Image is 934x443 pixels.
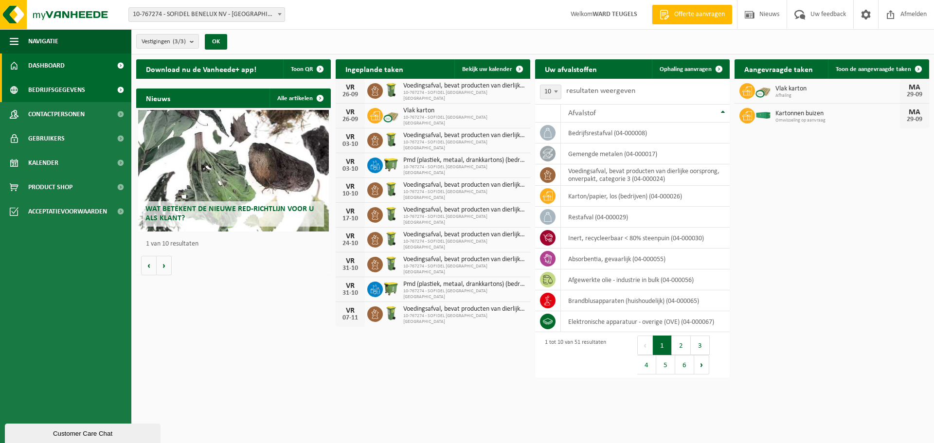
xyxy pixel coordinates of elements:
[383,206,399,222] img: WB-0140-HPE-GN-50
[341,91,360,98] div: 26-09
[403,206,525,214] span: Voedingsafval, bevat producten van dierlijke oorsprong, onverpakt, categorie 3
[535,59,607,78] h2: Uw afvalstoffen
[540,85,561,99] span: 10
[173,38,186,45] count: (3/3)
[672,10,727,19] span: Offerte aanvragen
[28,102,85,126] span: Contactpersonen
[828,59,928,79] a: Toon de aangevraagde taken
[403,281,525,288] span: Pmd (plastiek, metaal, drankkartons) (bedrijven)
[336,59,413,78] h2: Ingeplande taken
[675,355,694,374] button: 6
[28,53,65,78] span: Dashboard
[403,157,525,164] span: Pmd (plastiek, metaal, drankkartons) (bedrijven)
[341,215,360,222] div: 17-10
[157,256,172,275] button: Volgende
[403,214,525,226] span: 10-767274 - SOFIDEL [GEOGRAPHIC_DATA] [GEOGRAPHIC_DATA]
[905,91,924,98] div: 29-09
[383,131,399,148] img: WB-0140-HPE-GN-50
[383,82,399,98] img: WB-0140-HPE-GN-50
[462,66,512,72] span: Bekijk uw kalender
[403,305,525,313] span: Voedingsafval, bevat producten van dierlijke oorsprong, onverpakt, categorie 3
[205,34,227,50] button: OK
[341,158,360,166] div: VR
[142,35,186,49] span: Vestigingen
[660,66,712,72] span: Ophaling aanvragen
[128,7,285,22] span: 10-767274 - SOFIDEL BENELUX NV - DUFFEL
[383,230,399,247] img: WB-0140-HPE-GN-50
[383,181,399,197] img: WB-0140-HPE-GN-50
[341,307,360,315] div: VR
[341,141,360,148] div: 03-10
[138,110,329,231] a: Wat betekent de nieuwe RED-richtlijn voor u als klant?
[403,313,525,325] span: 10-767274 - SOFIDEL [GEOGRAPHIC_DATA] [GEOGRAPHIC_DATA]
[341,282,360,290] div: VR
[637,336,653,355] button: Previous
[383,305,399,321] img: WB-0140-HPE-GN-50
[403,90,525,102] span: 10-767274 - SOFIDEL [GEOGRAPHIC_DATA] [GEOGRAPHIC_DATA]
[383,280,399,297] img: WB-1100-HPE-GN-50
[403,231,525,239] span: Voedingsafval, bevat producten van dierlijke oorsprong, onverpakt, categorie 3
[454,59,529,79] a: Bekijk uw kalender
[775,118,900,124] span: Omwisseling op aanvraag
[403,239,525,250] span: 10-767274 - SOFIDEL [GEOGRAPHIC_DATA] [GEOGRAPHIC_DATA]
[561,186,730,207] td: karton/papier, los (bedrijven) (04-000026)
[561,290,730,311] td: brandblusapparaten (huishoudelijk) (04-000065)
[403,256,525,264] span: Voedingsafval, bevat producten van dierlijke oorsprong, onverpakt, categorie 3
[341,290,360,297] div: 31-10
[341,116,360,123] div: 26-09
[28,175,72,199] span: Product Shop
[383,106,399,123] img: PB-CU
[694,355,709,374] button: Next
[145,205,314,222] span: Wat betekent de nieuwe RED-richtlijn voor u als klant?
[561,311,730,332] td: elektronische apparatuur - overige (OVE) (04-000067)
[672,336,691,355] button: 2
[652,59,729,79] a: Ophaling aanvragen
[28,151,58,175] span: Kalender
[540,335,606,375] div: 1 tot 10 van 51 resultaten
[146,241,326,248] p: 1 van 10 resultaten
[561,248,730,269] td: absorbentia, gevaarlijk (04-000055)
[141,256,157,275] button: Vorige
[561,164,730,186] td: voedingsafval, bevat producten van dierlijke oorsprong, onverpakt, categorie 3 (04-000024)
[561,207,730,228] td: restafval (04-000029)
[905,108,924,116] div: MA
[637,355,656,374] button: 4
[341,265,360,272] div: 31-10
[5,422,162,443] iframe: chat widget
[341,208,360,215] div: VR
[283,59,330,79] button: Toon QR
[566,87,635,95] label: resultaten weergeven
[341,133,360,141] div: VR
[755,82,772,98] img: PB-CU
[403,264,525,275] span: 10-767274 - SOFIDEL [GEOGRAPHIC_DATA] [GEOGRAPHIC_DATA]
[735,59,823,78] h2: Aangevraagde taken
[341,183,360,191] div: VR
[129,8,285,21] span: 10-767274 - SOFIDEL BENELUX NV - DUFFEL
[291,66,313,72] span: Toon QR
[593,11,637,18] strong: WARD TEUGELS
[341,315,360,321] div: 07-11
[403,107,525,115] span: Vlak karton
[561,269,730,290] td: afgewerkte olie - industrie in bulk (04-000056)
[561,143,730,164] td: gemengde metalen (04-000017)
[403,115,525,126] span: 10-767274 - SOFIDEL [GEOGRAPHIC_DATA] [GEOGRAPHIC_DATA]
[755,110,772,119] img: HK-XC-30-GN-00
[691,336,710,355] button: 3
[403,181,525,189] span: Voedingsafval, bevat producten van dierlijke oorsprong, onverpakt, categorie 3
[136,34,199,49] button: Vestigingen(3/3)
[561,228,730,248] td: inert, recycleerbaar < 80% steenpuin (04-000030)
[28,29,58,53] span: Navigatie
[652,5,732,24] a: Offerte aanvragen
[28,126,65,151] span: Gebruikers
[775,110,900,118] span: Kartonnen buizen
[383,255,399,272] img: WB-0140-HPE-GN-50
[775,93,900,99] span: Afhaling
[341,191,360,197] div: 10-10
[28,78,85,102] span: Bedrijfsgegevens
[836,66,911,72] span: Toon de aangevraagde taken
[905,84,924,91] div: MA
[656,355,675,374] button: 5
[136,89,180,107] h2: Nieuws
[403,140,525,151] span: 10-767274 - SOFIDEL [GEOGRAPHIC_DATA] [GEOGRAPHIC_DATA]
